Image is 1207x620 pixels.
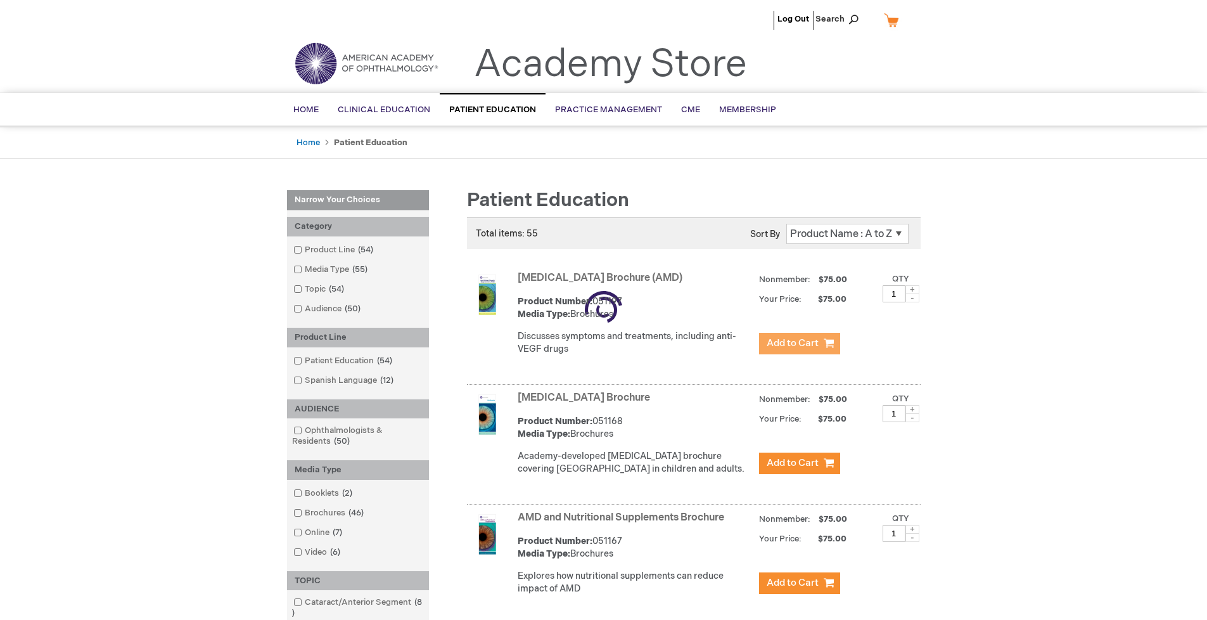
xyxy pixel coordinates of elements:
[297,138,320,148] a: Home
[767,457,819,469] span: Add to Cart
[719,105,776,115] span: Membership
[292,597,422,618] span: 8
[287,190,429,210] strong: Narrow Your Choices
[518,392,650,404] a: [MEDICAL_DATA] Brochure
[803,414,848,424] span: $75.00
[467,514,508,555] img: AMD and Nutritional Supplements Brochure
[287,571,429,591] div: TOPIC
[759,333,840,354] button: Add to Cart
[290,488,357,500] a: Booklets2
[518,536,592,546] strong: Product Number:
[817,514,849,524] span: $75.00
[290,375,399,387] a: Spanish Language12
[290,355,397,367] a: Patient Education54
[467,394,508,435] img: Amblyopia Brochure
[518,330,753,356] p: Discusses symptoms and treatments, including anti-VEGF drugs
[287,460,429,480] div: Media Type
[334,138,407,148] strong: Patient Education
[759,392,810,408] strong: Nonmember:
[518,416,592,427] strong: Product Number:
[287,328,429,347] div: Product Line
[815,6,864,32] span: Search
[555,105,662,115] span: Practice Management
[290,303,366,315] a: Audience50
[759,534,801,544] strong: Your Price:
[476,228,538,239] span: Total items: 55
[518,272,682,284] a: [MEDICAL_DATA] Brochure (AMD)
[290,597,426,619] a: Cataract/Anterior Segment8
[759,453,840,474] button: Add to Cart
[892,394,909,404] label: Qty
[759,572,840,594] button: Add to Cart
[883,525,905,542] input: Qty
[328,94,440,126] a: Clinical Education
[777,14,809,24] a: Log Out
[767,337,819,349] span: Add to Cart
[817,274,849,285] span: $75.00
[518,296,592,307] strong: Product Number:
[892,274,909,284] label: Qty
[290,244,378,256] a: Product Line54
[355,245,376,255] span: 54
[759,272,810,288] strong: Nonmember:
[672,94,710,126] a: CME
[338,105,430,115] span: Clinical Education
[377,375,397,385] span: 12
[518,295,753,321] div: 051197 Brochures
[287,217,429,236] div: Category
[326,284,347,294] span: 54
[467,189,629,212] span: Patient Education
[759,512,810,527] strong: Nonmember:
[349,264,371,274] span: 55
[293,105,319,115] span: Home
[474,42,747,87] a: Academy Store
[518,309,570,320] strong: Media Type:
[467,274,508,315] img: Age-Related Macular Degeneration Brochure (AMD)
[327,547,343,557] span: 6
[339,488,355,498] span: 2
[374,356,395,366] span: 54
[290,507,369,519] a: Brochures46
[290,264,373,276] a: Media Type55
[329,527,345,538] span: 7
[290,425,426,448] a: Ophthalmologists & Residents50
[817,394,849,404] span: $75.00
[710,94,786,126] a: Membership
[883,405,905,422] input: Qty
[440,93,546,126] a: Patient Education
[681,105,700,115] span: CME
[518,415,753,441] div: 051168 Brochures
[518,548,570,559] strong: Media Type:
[759,294,801,304] strong: Your Price:
[290,527,347,539] a: Online7
[892,513,909,524] label: Qty
[518,450,753,475] p: Academy-developed [MEDICAL_DATA] brochure covering [GEOGRAPHIC_DATA] in children and adults.
[331,436,353,446] span: 50
[518,535,753,560] div: 051167 Brochures
[518,570,753,595] p: Explores how nutritional supplements can reduce impact of AMD
[803,294,848,304] span: $75.00
[883,285,905,302] input: Qty
[287,399,429,419] div: AUDIENCE
[767,577,819,589] span: Add to Cart
[518,512,724,524] a: AMD and Nutritional Supplements Brochure
[546,94,672,126] a: Practice Management
[345,508,367,518] span: 46
[290,283,349,295] a: Topic54
[750,229,780,240] label: Sort By
[803,534,848,544] span: $75.00
[759,414,801,424] strong: Your Price:
[290,546,345,559] a: Video6
[449,105,536,115] span: Patient Education
[342,304,364,314] span: 50
[518,429,570,439] strong: Media Type:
